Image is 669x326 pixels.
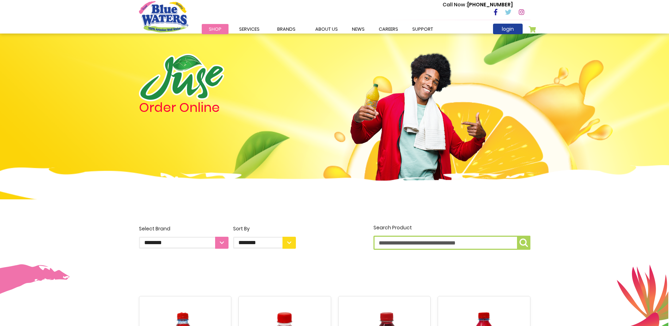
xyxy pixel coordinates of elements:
[493,24,523,34] a: login
[405,24,440,34] a: support
[443,1,513,8] p: [PHONE_NUMBER]
[139,54,224,101] img: logo
[209,26,221,32] span: Shop
[373,224,530,250] label: Search Product
[443,1,467,8] span: Call Now :
[277,26,296,32] span: Brands
[139,237,229,249] select: Select Brand
[349,41,487,192] img: man.png
[239,26,260,32] span: Services
[233,237,296,249] select: Sort By
[139,1,188,32] a: store logo
[517,236,530,250] button: Search Product
[373,236,530,250] input: Search Product
[372,24,405,34] a: careers
[233,225,296,233] div: Sort By
[519,239,528,247] img: search-icon.png
[139,225,229,249] label: Select Brand
[345,24,372,34] a: News
[139,101,296,114] h4: Order Online
[308,24,345,34] a: about us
